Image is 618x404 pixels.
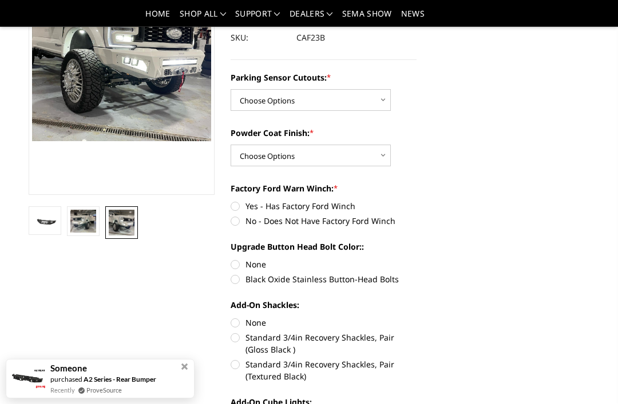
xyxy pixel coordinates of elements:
[231,299,417,311] label: Add-On Shackles:
[32,215,58,227] img: 2023-2025 Ford F250-350-A2 Series-Base Front Bumper (winch mount)
[231,273,417,285] label: Black Oxide Stainless Button-Head Bolts
[231,71,417,83] label: Parking Sensor Cutouts:
[231,331,417,355] label: Standard 3/4in Recovery Shackles, Pair (Gloss Black )
[50,363,87,373] span: Someone
[401,10,425,26] a: News
[109,210,134,235] img: 2023-2025 Ford F250-350-A2 Series-Base Front Bumper (winch mount)
[70,210,96,233] img: 2023-2025 Ford F250-350-A2 Series-Base Front Bumper (winch mount)
[231,258,417,270] label: None
[145,10,170,26] a: Home
[231,215,417,227] label: No - Does Not Have Factory Ford Winch
[9,368,46,389] img: provesource social proof notification image
[231,241,417,253] label: Upgrade Button Head Bolt Color::
[50,385,75,395] span: Recently
[296,27,325,48] dd: CAF23B
[231,27,288,48] dt: SKU:
[231,200,417,212] label: Yes - Has Factory Ford Winch
[231,317,417,329] label: None
[86,385,122,395] a: ProveSource
[231,127,417,139] label: Powder Coat Finish:
[180,10,226,26] a: shop all
[231,358,417,382] label: Standard 3/4in Recovery Shackles, Pair (Textured Black)
[231,182,417,194] label: Factory Ford Warn Winch:
[84,375,156,383] a: A2 Series - Rear Bumper
[342,10,392,26] a: SEMA Show
[50,375,82,383] span: purchased
[235,10,280,26] a: Support
[290,10,333,26] a: Dealers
